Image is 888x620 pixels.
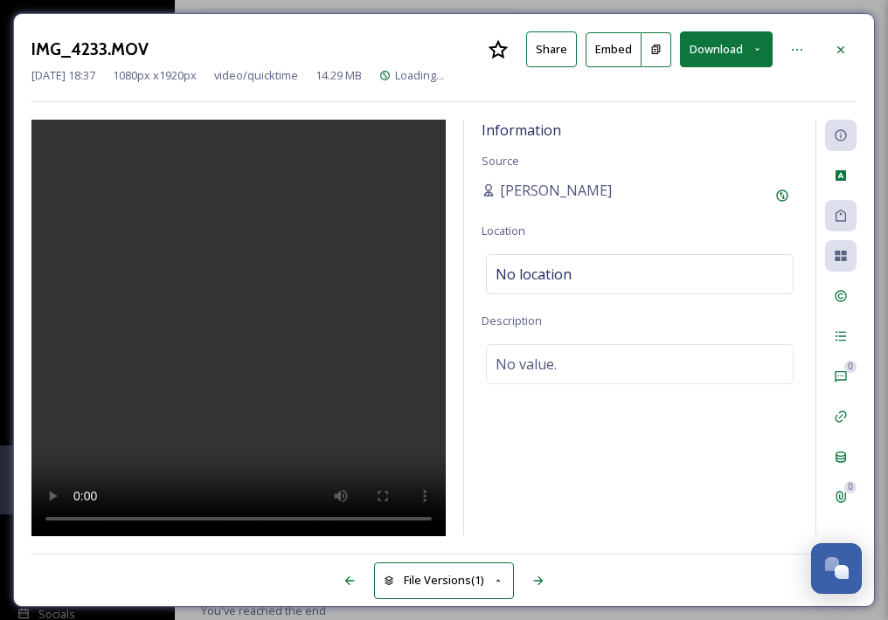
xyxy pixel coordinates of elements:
span: [PERSON_NAME] [500,180,612,201]
h3: IMG_4233.MOV [31,37,149,62]
div: 0 [844,361,857,373]
span: No value. [496,354,557,375]
span: Loading... [395,67,444,83]
span: Location [482,223,525,238]
span: 1080 px x 1920 px [113,67,197,84]
span: Description [482,313,542,328]
span: [DATE] 18:37 [31,67,95,84]
div: 0 [844,481,857,493]
button: Share [526,31,577,67]
span: Source [482,153,519,169]
button: File Versions(1) [374,562,514,598]
button: Open Chat [811,543,862,594]
button: Embed [586,32,642,67]
span: video/quicktime [214,67,298,84]
span: Information [482,121,561,140]
span: 14.29 MB [316,67,362,84]
span: No location [496,264,572,285]
button: Download [680,31,773,67]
